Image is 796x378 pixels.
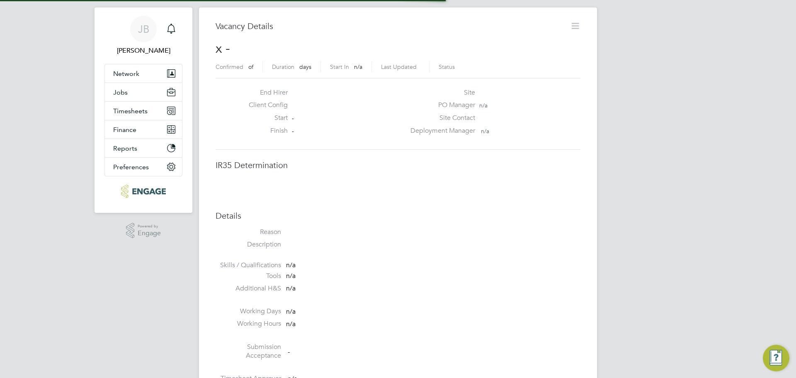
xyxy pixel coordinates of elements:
span: n/a [286,272,296,280]
button: Finance [105,120,182,139]
span: - [288,347,290,356]
a: Powered byEngage [126,223,161,239]
span: Engage [138,230,161,237]
label: Start [242,114,288,122]
label: Working Days [216,307,281,316]
label: Site Contact [405,114,475,122]
span: Jobs [113,88,128,96]
span: n/a [479,102,488,109]
span: - [292,127,294,135]
span: JB [138,24,149,34]
label: Skills / Qualifications [216,261,281,270]
span: days [299,63,311,71]
button: Jobs [105,83,182,101]
label: Description [216,240,281,249]
span: n/a [286,284,296,293]
label: Confirmed [216,63,243,71]
span: Jack Baron [104,46,182,56]
button: Reports [105,139,182,157]
span: n/a [481,127,489,135]
h3: Vacancy Details [216,21,558,32]
a: Go to home page [104,185,182,198]
button: Engage Resource Center [763,345,789,371]
label: Duration [272,63,294,71]
a: JB[PERSON_NAME] [104,16,182,56]
span: Finance [113,126,136,134]
button: Preferences [105,158,182,176]
label: Client Config [242,101,288,110]
span: of [248,63,253,71]
span: n/a [286,308,296,316]
span: n/a [286,320,296,328]
span: n/a [286,261,296,269]
label: Last Updated [381,63,417,71]
span: n/a [354,63,362,71]
button: Network [105,64,182,83]
img: huntereducation-logo-retina.png [121,185,165,198]
label: Tools [216,272,281,280]
span: Powered by [138,223,161,230]
span: Timesheets [113,107,148,115]
h3: IR35 Determination [216,160,580,171]
label: Additional H&S [216,284,281,293]
span: x - [216,40,230,56]
label: Finish [242,127,288,135]
label: Site [405,88,475,97]
button: Timesheets [105,102,182,120]
label: PO Manager [405,101,475,110]
label: Start In [330,63,349,71]
h3: Details [216,210,580,221]
label: Reason [216,228,281,237]
label: Submission Acceptance [216,343,281,360]
nav: Main navigation [95,7,192,213]
label: End Hirer [242,88,288,97]
span: Reports [113,144,137,152]
span: Preferences [113,163,149,171]
span: Network [113,70,139,78]
label: Working Hours [216,319,281,328]
label: Deployment Manager [405,127,475,135]
label: Status [439,63,455,71]
span: - [292,115,294,122]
